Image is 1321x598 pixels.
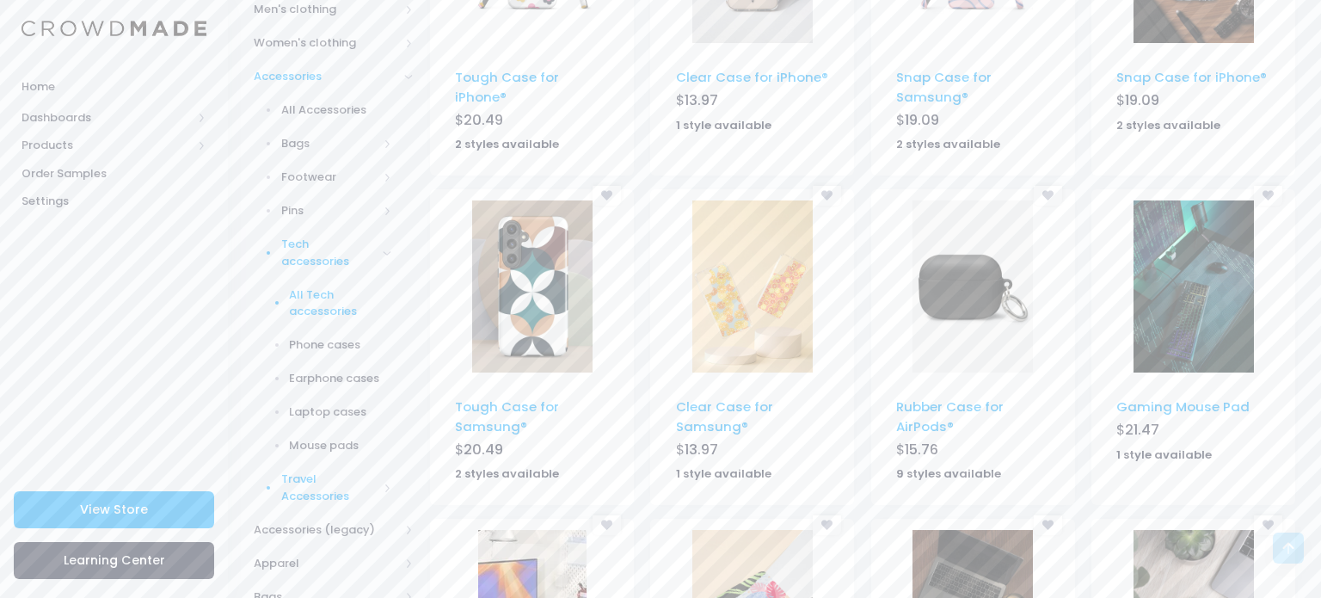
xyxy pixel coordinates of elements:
div: $ [676,90,829,114]
span: Tech accessories [281,236,378,269]
span: Home [22,78,206,96]
span: Pins [281,202,378,219]
strong: 9 styles available [896,465,1001,482]
a: All Accessories [231,94,414,127]
span: Travel Accessories [281,471,378,504]
img: Logo [22,21,206,37]
span: Bags [281,135,378,152]
a: Learning Center [14,542,214,579]
a: Clear Case for iPhone® [676,68,828,86]
div: $ [455,440,608,464]
a: Rubber Case for AirPods® [896,398,1004,435]
strong: 1 style available [676,117,771,133]
span: 13.97 [685,440,718,459]
span: Accessories [254,68,399,85]
span: Laptop cases [289,404,391,421]
a: Tough Case for iPhone® [455,68,559,105]
a: Clear Case for Samsung® [676,398,773,435]
div: $ [455,110,608,134]
span: View Store [80,501,148,518]
a: Tough Case for Samsung® [455,398,559,435]
a: Gaming Mouse Pad [1116,398,1250,416]
span: 19.09 [905,110,939,130]
div: $ [896,440,1049,464]
a: Earphone cases [231,362,414,396]
strong: 1 style available [676,465,771,482]
span: Apparel [254,555,399,572]
span: Men's clothing [254,1,399,18]
span: 19.09 [1125,90,1159,110]
span: 20.49 [464,110,503,130]
span: Learning Center [64,552,165,569]
strong: 2 styles available [455,465,559,482]
span: Products [22,137,192,154]
span: Women's clothing [254,34,399,52]
span: Phone cases [289,336,391,354]
a: All Tech accessories [231,278,414,329]
strong: 2 styles available [1116,117,1220,133]
a: Laptop cases [231,396,414,429]
span: Accessories (legacy) [254,521,399,539]
span: Mouse pads [289,437,391,454]
span: Order Samples [22,165,206,182]
span: All Accessories [281,102,392,119]
span: Dashboards [22,109,192,126]
a: Snap Case for iPhone® [1116,68,1267,86]
span: 15.76 [905,440,938,459]
strong: 1 style available [1116,447,1212,463]
span: 21.47 [1125,420,1159,440]
span: 20.49 [464,440,503,459]
span: Footwear [281,169,378,186]
div: $ [1116,90,1269,114]
span: Settings [22,193,206,210]
a: Mouse pads [231,429,414,463]
span: All Tech accessories [289,287,391,320]
strong: 2 styles available [455,136,559,152]
span: Earphone cases [289,370,391,387]
div: $ [896,110,1049,134]
a: View Store [14,491,214,528]
div: $ [1116,420,1269,444]
a: Snap Case for Samsung® [896,68,992,105]
strong: 2 styles available [896,136,1000,152]
div: $ [676,440,829,464]
span: 13.97 [685,90,718,110]
a: Phone cases [231,329,414,362]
